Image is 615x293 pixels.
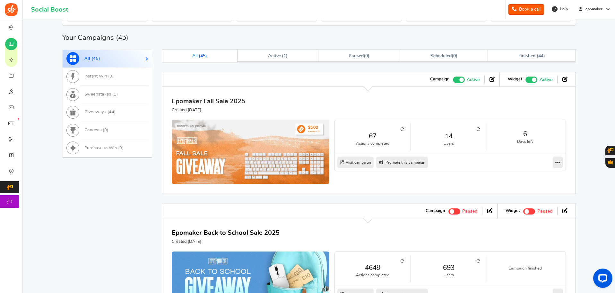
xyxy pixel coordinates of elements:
a: Book a call [508,4,544,15]
span: Paused [349,54,364,58]
strong: Widget [508,77,522,82]
span: Contests ( ) [84,128,108,132]
p: Created [DATE] [172,107,245,113]
strong: Campaign [426,208,445,214]
a: Epomaker Fall Sale 2025 [172,98,245,105]
small: Users [417,272,480,278]
span: Paused [462,209,477,214]
iframe: LiveChat chat widget [588,266,615,293]
span: Help [558,6,568,12]
span: 0 [119,146,122,150]
strong: Widget [506,208,520,214]
li: Widget activated [503,76,557,83]
span: Paused [537,209,552,214]
span: 44 [538,54,543,58]
span: Instant Win ( ) [84,74,114,78]
span: 45 [200,54,205,58]
span: 45 [118,34,126,41]
small: Users [417,141,480,146]
a: Visit campaign [337,157,374,168]
span: Active [467,76,480,83]
span: Purchase to Win ( ) [84,146,124,150]
li: 6 [487,123,563,151]
span: 0 [109,74,112,78]
span: epomaker [583,6,605,12]
img: Social Boost [5,3,18,16]
span: ( ) [430,54,457,58]
p: Created [DATE] [172,239,280,245]
a: 4649 [341,263,404,272]
span: Gratisfaction [608,160,613,164]
small: Campaign finished [493,266,557,271]
span: Active [540,76,552,83]
span: Sweepstakes ( ) [84,92,118,96]
a: Promote this campaign [376,157,428,168]
li: Widget activated [501,207,557,215]
a: 693 [417,263,480,272]
span: 0 [104,128,107,132]
small: Actions completed [341,272,404,278]
span: 1 [114,92,117,96]
span: Scheduled [430,54,452,58]
span: All ( ) [192,54,207,58]
span: 0 [453,54,456,58]
a: 14 [417,132,480,141]
span: 0 [365,54,368,58]
span: 44 [109,110,114,114]
small: Actions completed [341,141,404,146]
span: Active ( ) [268,54,288,58]
span: 45 [93,57,99,61]
small: Days left [493,139,557,144]
span: All ( ) [84,57,100,61]
span: ( ) [349,54,369,58]
span: Finished ( ) [518,54,545,58]
h1: Social Boost [31,6,68,13]
a: Help [549,4,571,14]
em: New [18,118,19,120]
a: 67 [341,132,404,141]
strong: Campaign [430,77,450,82]
h2: Your Campaigns ( ) [62,34,129,41]
span: Giveaways ( ) [84,110,116,114]
a: Epomaker Back to School Sale 2025 [172,230,280,236]
span: 1 [283,54,286,58]
button: Gratisfaction [605,158,615,168]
